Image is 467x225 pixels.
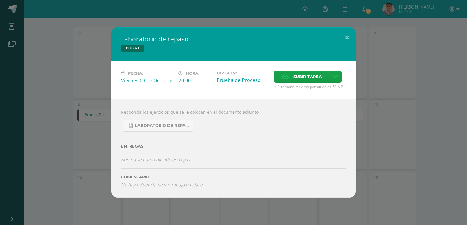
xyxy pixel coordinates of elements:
label: División: [217,71,269,75]
div: Viernes 03 de Octubre [121,77,174,84]
span: Subir tarea [293,71,322,82]
div: 20:00 [178,77,212,84]
i: No hay evidencia de su trabajo en clase [121,182,203,187]
label: Entregas [121,144,346,148]
div: Responda los ejercicios que se le colocan en el documento adjunto. [111,99,356,198]
a: Laboratorio de repaso Física cuarto bachillerato IV unidad.pdf [123,120,193,132]
span: Laboratorio de repaso Física cuarto bachillerato IV unidad.pdf [135,123,190,128]
span: Fecha: [128,71,143,76]
label: Comentario [121,175,346,179]
i: Aún no se han realizado entregas [121,157,190,162]
div: Prueba de Proceso [217,77,269,84]
h2: Laboratorio de repaso [121,35,346,43]
span: * El tamaño máximo permitido es 50 MB [274,84,346,89]
button: Close (Esc) [338,27,356,48]
span: Hora: [186,71,199,76]
span: Física I [121,45,144,52]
